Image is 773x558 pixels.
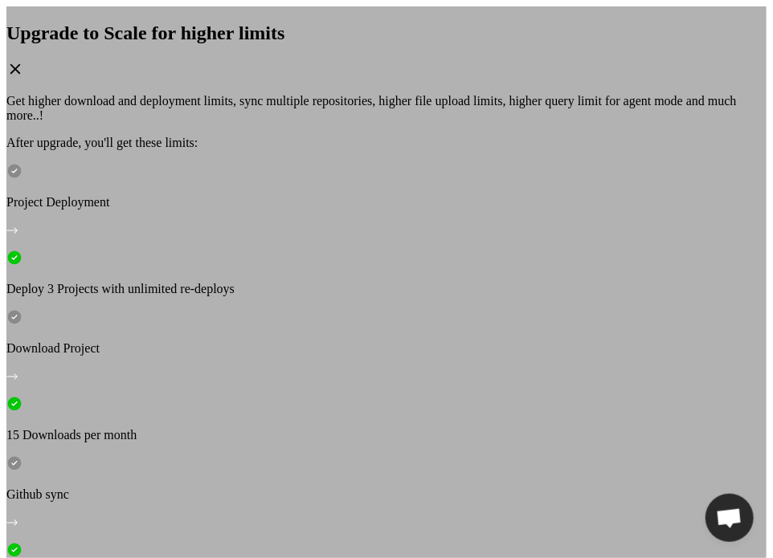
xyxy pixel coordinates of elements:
p: Github sync [6,487,767,502]
h2: Upgrade to Scale for higher limits [6,22,767,44]
p: After upgrade, you'll get these limits: [6,136,767,150]
p: Download Project [6,341,767,356]
p: Project Deployment [6,195,767,210]
div: Open chat [706,494,754,542]
p: Get higher download and deployment limits, sync multiple repositories, higher file upload limits,... [6,94,767,123]
p: Deploy 3 Projects with unlimited re-deploys [6,282,767,296]
p: 15 Downloads per month [6,428,767,442]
